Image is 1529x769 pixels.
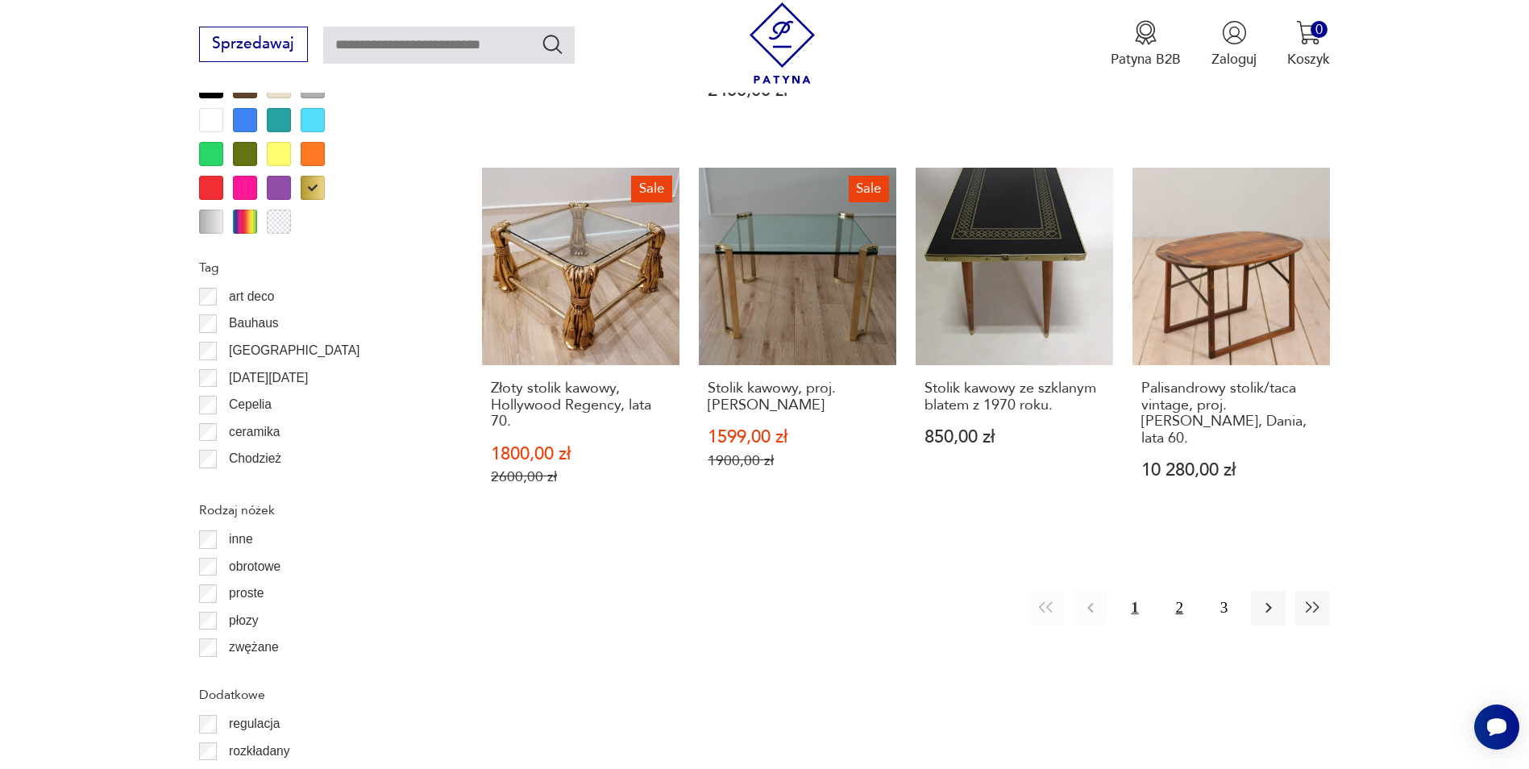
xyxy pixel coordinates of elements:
[1311,21,1327,38] div: 0
[229,340,359,361] p: [GEOGRAPHIC_DATA]
[742,2,823,84] img: Patyna - sklep z meblami i dekoracjami vintage
[1162,591,1197,626] button: 2
[229,368,308,389] p: [DATE][DATE]
[229,313,279,334] p: Bauhaus
[708,429,887,446] p: 1599,00 zł
[1141,380,1321,447] h3: Palisandrowy stolik/taca vintage, proj. [PERSON_NAME], Dania, lata 60.
[482,168,679,523] a: SaleZłoty stolik kawowy, Hollywood Regency, lata 70.Złoty stolik kawowy, Hollywood Regency, lata ...
[1141,462,1321,479] p: 10 280,00 zł
[1111,20,1181,69] a: Ikona medaluPatyna B2B
[1222,20,1247,45] img: Ikonka użytkownika
[1211,50,1257,69] p: Zaloguj
[199,39,308,52] a: Sprzedawaj
[1296,20,1321,45] img: Ikona koszyka
[1111,20,1181,69] button: Patyna B2B
[229,394,272,415] p: Cepelia
[229,448,281,469] p: Chodzież
[199,684,436,705] p: Dodatkowe
[199,500,436,521] p: Rodzaj nóżek
[1474,705,1519,750] iframe: Smartsupp widget button
[1211,20,1257,69] button: Zaloguj
[1117,591,1152,626] button: 1
[229,476,277,497] p: Ćmielów
[229,583,264,604] p: proste
[708,380,887,414] h3: Stolik kawowy, proj. [PERSON_NAME]
[916,168,1113,523] a: Stolik kawowy ze szklanym blatem z 1970 roku.Stolik kawowy ze szklanym blatem z 1970 roku.850,00 zł
[229,610,258,631] p: płozy
[229,741,289,762] p: rozkładany
[1133,20,1158,45] img: Ikona medalu
[1132,168,1330,523] a: Palisandrowy stolik/taca vintage, proj. Svend Langkilde, Dania, lata 60.Palisandrowy stolik/taca ...
[491,380,671,430] h3: Złoty stolik kawowy, Hollywood Regency, lata 70.
[199,257,436,278] p: Tag
[708,82,887,99] p: 2400,00 zł
[541,32,564,56] button: Szukaj
[1287,50,1330,69] p: Koszyk
[229,637,279,658] p: zwężane
[199,27,308,62] button: Sprzedawaj
[229,556,280,577] p: obrotowe
[924,429,1104,446] p: 850,00 zł
[924,380,1104,414] h3: Stolik kawowy ze szklanym blatem z 1970 roku.
[229,713,280,734] p: regulacja
[1287,20,1330,69] button: 0Koszyk
[1207,591,1241,626] button: 3
[229,422,280,443] p: ceramika
[229,529,252,550] p: inne
[1111,50,1181,69] p: Patyna B2B
[708,452,887,469] p: 1900,00 zł
[491,446,671,463] p: 1800,00 zł
[699,168,896,523] a: SaleStolik kawowy, proj. Peter GhyczyStolik kawowy, proj. [PERSON_NAME]1599,00 zł1900,00 zł
[229,286,274,307] p: art deco
[491,468,671,485] p: 2600,00 zł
